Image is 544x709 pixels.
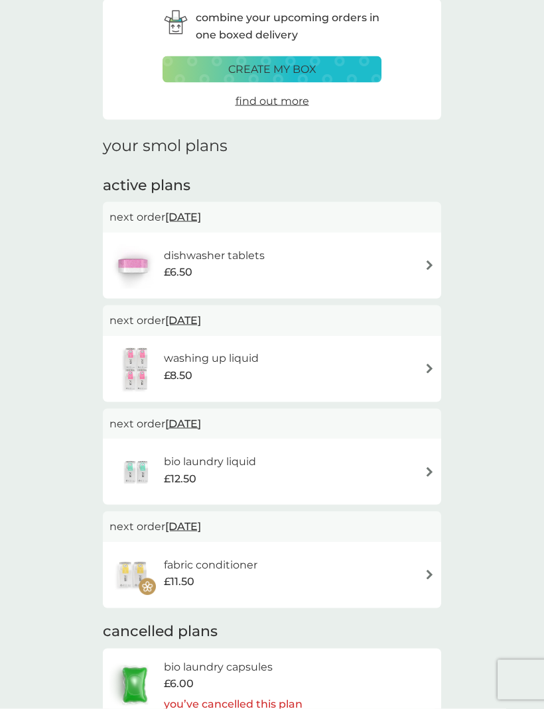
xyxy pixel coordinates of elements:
h6: bio laundry liquid [164,453,256,470]
span: [DATE] [165,514,201,539]
span: £6.00 [164,675,194,692]
img: bio laundry capsules [109,662,160,708]
h6: dishwasher tablets [164,247,265,264]
img: arrow right [425,364,435,374]
p: next order [109,312,435,329]
span: find out more [236,95,309,107]
button: create my box [163,56,381,83]
span: £8.50 [164,367,192,384]
p: next order [109,518,435,535]
img: dishwasher tablets [109,243,156,289]
p: combine your upcoming orders in one boxed delivery [196,9,381,43]
span: [DATE] [165,411,201,437]
h6: bio laundry capsules [164,659,303,676]
img: arrow right [425,467,435,477]
img: washing up liquid [109,346,164,392]
h6: washing up liquid [164,350,259,367]
p: next order [109,209,435,226]
span: £11.50 [164,573,194,590]
h1: your smol plans [103,136,441,156]
img: fabric conditioner [109,552,156,598]
h6: fabric conditioner [164,557,257,574]
h2: active plans [103,176,441,196]
span: [DATE] [165,307,201,333]
span: £12.50 [164,470,196,488]
h2: cancelled plans [103,622,441,642]
a: find out more [236,93,309,110]
p: create my box [228,61,316,78]
span: £6.50 [164,264,192,281]
img: arrow right [425,570,435,580]
span: [DATE] [165,204,201,230]
p: next order [109,415,435,433]
img: arrow right [425,260,435,270]
img: bio laundry liquid [109,449,164,495]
